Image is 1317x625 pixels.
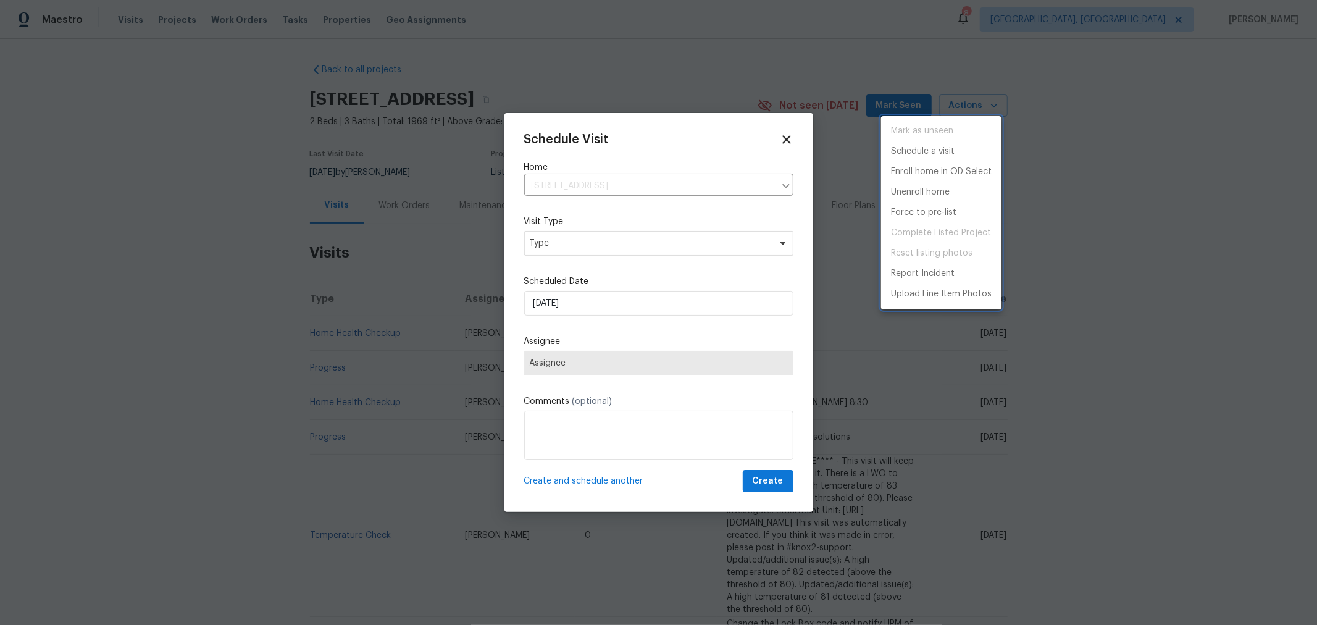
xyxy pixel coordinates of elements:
[881,223,1001,243] span: Project is already completed
[891,288,992,301] p: Upload Line Item Photos
[891,166,992,178] p: Enroll home in OD Select
[891,145,955,158] p: Schedule a visit
[891,267,955,280] p: Report Incident
[891,206,956,219] p: Force to pre-list
[891,186,950,199] p: Unenroll home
